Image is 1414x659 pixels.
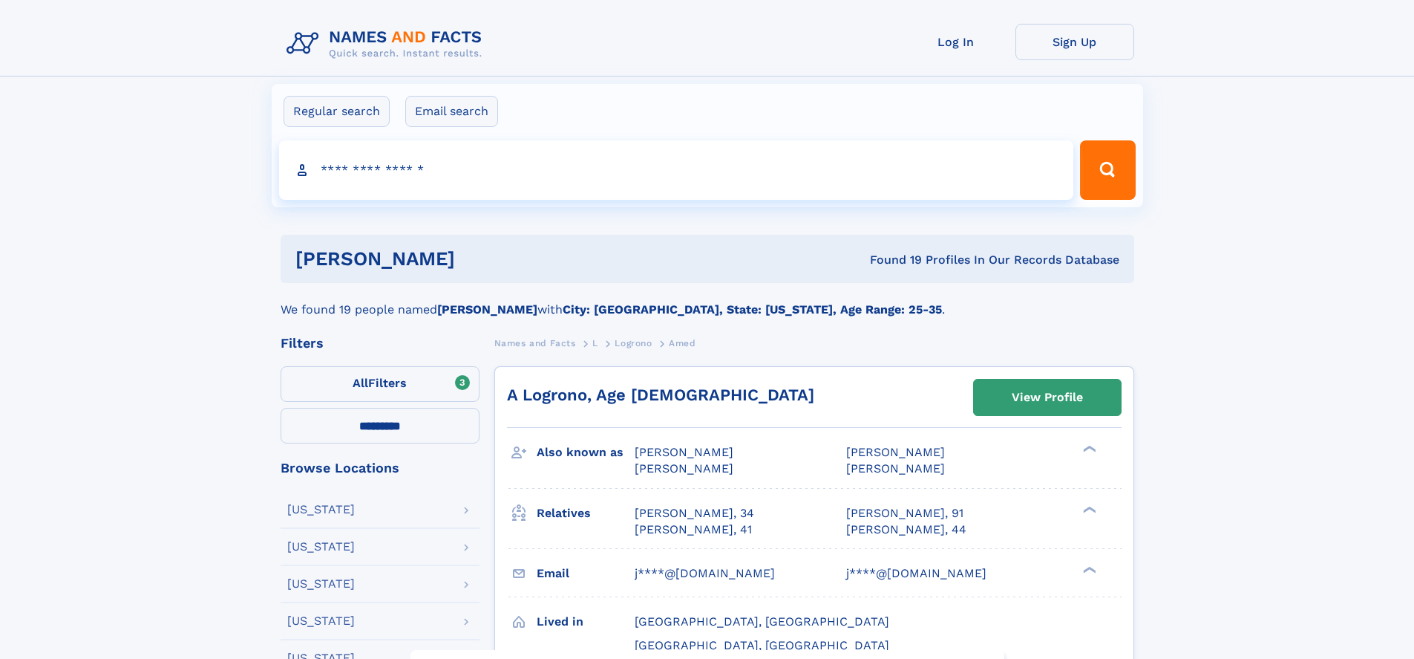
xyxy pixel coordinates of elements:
a: [PERSON_NAME], 41 [635,522,752,538]
a: Names and Facts [494,334,576,352]
a: [PERSON_NAME], 44 [846,522,966,538]
h3: Lived in [537,609,635,634]
a: A Logrono, Age [DEMOGRAPHIC_DATA] [507,386,814,404]
a: [PERSON_NAME], 34 [635,505,754,522]
a: Log In [897,24,1015,60]
div: ❯ [1079,504,1097,514]
span: Amed [669,338,695,348]
b: [PERSON_NAME] [437,302,537,316]
span: [GEOGRAPHIC_DATA], [GEOGRAPHIC_DATA] [635,638,889,652]
div: [US_STATE] [287,578,355,590]
div: Browse Locations [281,461,479,475]
a: View Profile [974,380,1121,415]
div: We found 19 people named with . [281,283,1134,319]
label: Regular search [284,96,390,127]
img: Logo Names and Facts [281,24,494,64]
div: [US_STATE] [287,504,355,516]
div: [US_STATE] [287,541,355,553]
a: Sign Up [1015,24,1134,60]
a: [PERSON_NAME], 91 [846,505,963,522]
h3: Also known as [537,440,635,465]
span: [PERSON_NAME] [846,445,945,459]
div: ❯ [1079,565,1097,574]
span: [GEOGRAPHIC_DATA], [GEOGRAPHIC_DATA] [635,614,889,629]
a: L [592,334,598,352]
span: Logrono [615,338,652,348]
div: ❯ [1079,444,1097,454]
span: [PERSON_NAME] [846,461,945,475]
div: Filters [281,337,479,350]
div: View Profile [1012,380,1083,415]
button: Search Button [1080,140,1135,200]
b: City: [GEOGRAPHIC_DATA], State: [US_STATE], Age Range: 25-35 [563,302,942,316]
span: [PERSON_NAME] [635,445,733,459]
span: L [592,338,598,348]
a: Logrono [615,334,652,352]
input: search input [279,140,1074,200]
h3: Email [537,561,635,586]
h3: Relatives [537,501,635,526]
div: Found 19 Profiles In Our Records Database [662,252,1119,268]
span: [PERSON_NAME] [635,461,733,475]
label: Email search [405,96,498,127]
div: [US_STATE] [287,615,355,627]
span: All [353,376,368,390]
h1: [PERSON_NAME] [295,250,663,268]
label: Filters [281,366,479,402]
